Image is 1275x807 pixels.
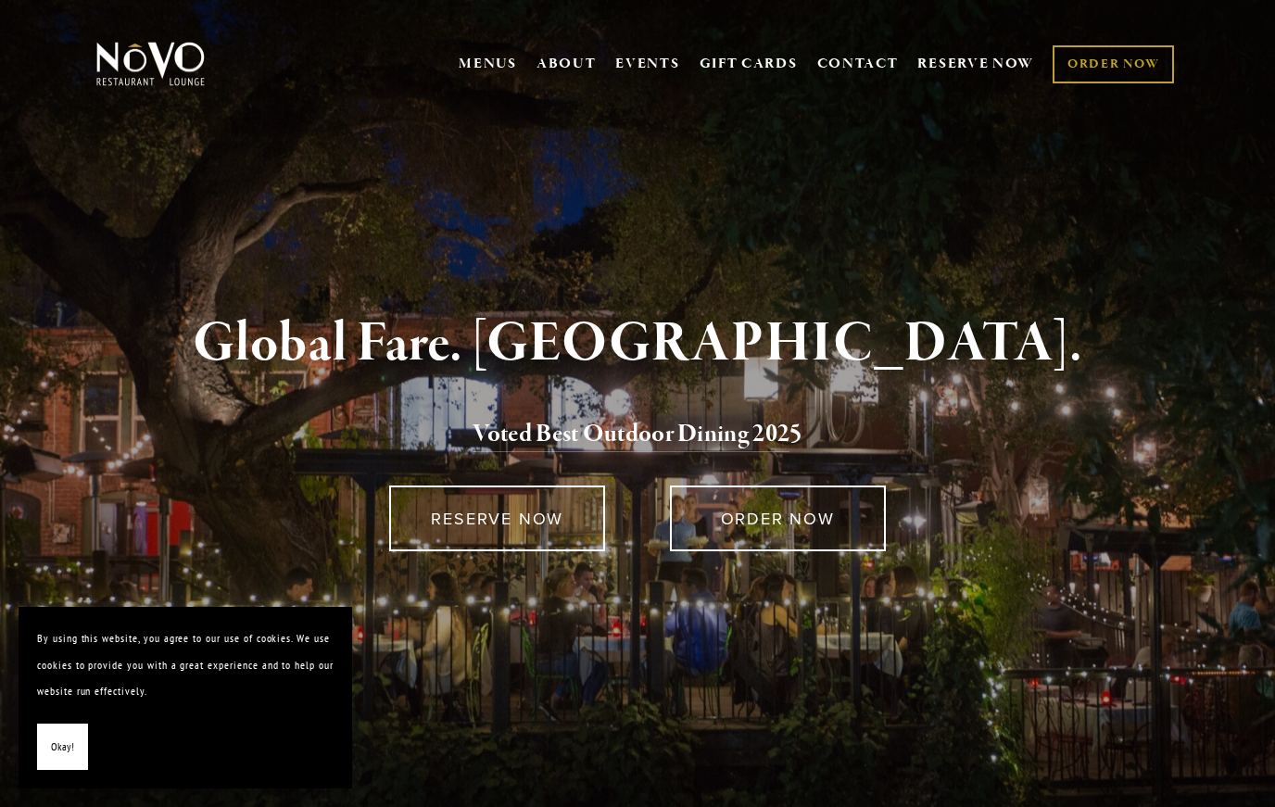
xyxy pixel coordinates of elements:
a: ORDER NOW [1053,45,1174,83]
a: EVENTS [615,55,679,73]
button: Okay! [37,724,88,771]
a: ORDER NOW [670,485,886,551]
section: Cookie banner [19,607,352,788]
strong: Global Fare. [GEOGRAPHIC_DATA]. [193,309,1081,379]
a: CONTACT [817,46,899,82]
a: RESERVE NOW [389,485,605,551]
a: GIFT CARDS [700,46,798,82]
a: ABOUT [537,55,597,73]
span: Okay! [51,734,74,761]
a: Voted Best Outdoor Dining 202 [473,418,789,453]
p: By using this website, you agree to our use of cookies. We use cookies to provide you with a grea... [37,625,334,705]
h2: 5 [125,415,1149,454]
a: MENUS [459,55,517,73]
a: RESERVE NOW [917,46,1034,82]
img: Novo Restaurant &amp; Lounge [93,41,208,87]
